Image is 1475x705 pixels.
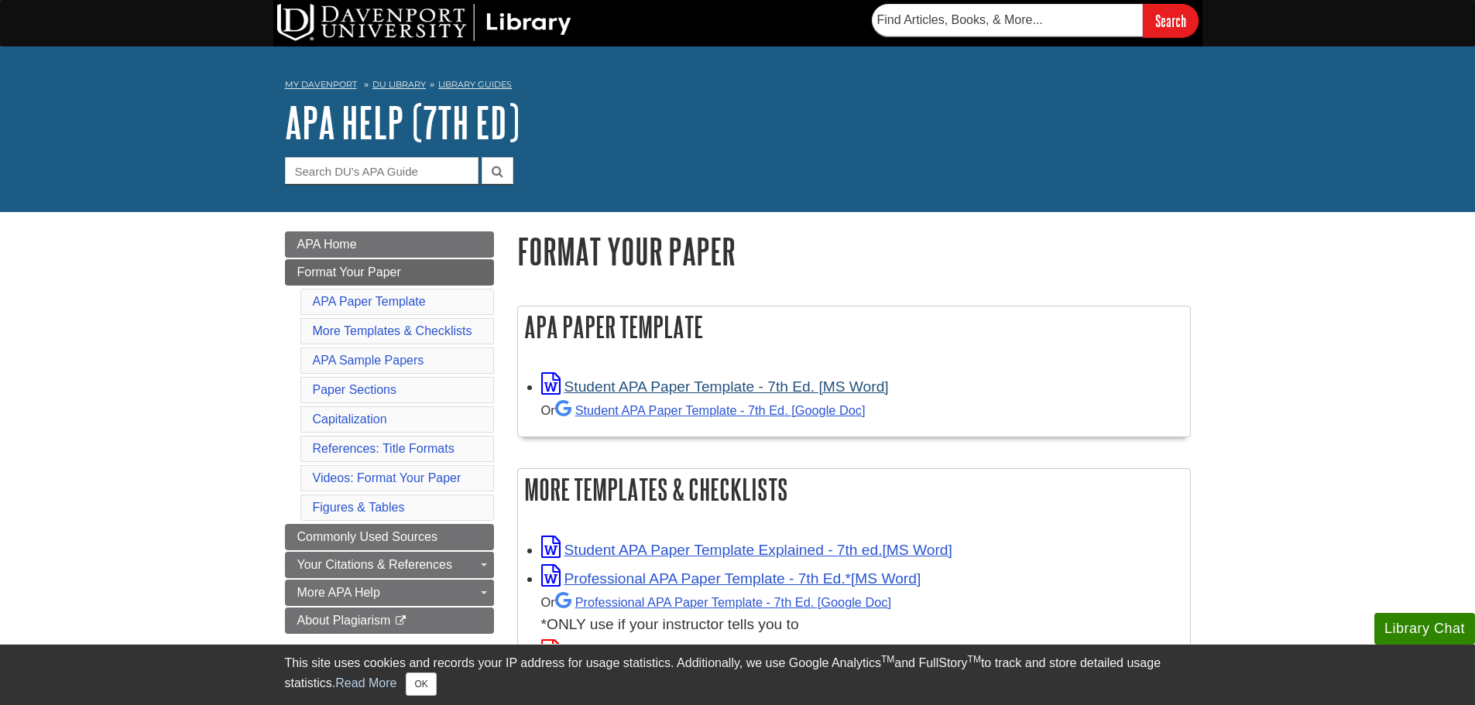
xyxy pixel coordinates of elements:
a: Figures & Tables [313,501,405,514]
div: This site uses cookies and records your IP address for usage statistics. Additionally, we use Goo... [285,654,1191,696]
a: Your Citations & References [285,552,494,578]
button: Library Chat [1374,613,1475,645]
h1: Format Your Paper [517,231,1191,271]
a: APA Home [285,231,494,258]
button: Close [406,672,436,696]
span: Your Citations & References [297,558,452,571]
small: Or [541,595,891,609]
nav: breadcrumb [285,74,1191,99]
sup: TM [968,654,981,665]
a: More Templates & Checklists [313,324,472,337]
a: Professional APA Paper Template - 7th Ed. [555,595,891,609]
a: Link opens in new window [541,378,889,395]
a: DU Library [372,79,426,90]
span: About Plagiarism [297,614,391,627]
img: DU Library [277,4,571,41]
input: Find Articles, Books, & More... [872,4,1143,36]
a: Read More [335,676,396,690]
a: My Davenport [285,78,357,91]
div: *ONLY use if your instructor tells you to [541,590,1182,636]
span: Commonly Used Sources [297,530,437,543]
a: Link opens in new window [541,542,952,558]
span: APA Home [297,238,357,251]
form: Searches DU Library's articles, books, and more [872,4,1199,37]
a: References: Title Formats [313,442,455,455]
a: APA Help (7th Ed) [285,98,520,146]
a: Link opens in new window [541,570,921,587]
div: Guide Page Menu [285,231,494,634]
span: Format Your Paper [297,265,401,279]
a: Commonly Used Sources [285,524,494,550]
a: APA Sample Papers [313,354,424,367]
a: Format Your Paper [285,259,494,286]
span: More APA Help [297,586,380,599]
a: Videos: Format Your Paper [313,471,461,484]
sup: TM [881,654,894,665]
input: Search DU's APA Guide [285,157,479,184]
a: Library Guides [438,79,512,90]
a: Capitalization [313,412,387,426]
input: Search [1143,4,1199,37]
a: APA Paper Template [313,295,426,308]
h2: APA Paper Template [518,306,1190,347]
a: About Plagiarism [285,607,494,634]
h2: More Templates & Checklists [518,469,1190,510]
a: Student APA Paper Template - 7th Ed. [Google Doc] [555,403,866,417]
small: Or [541,403,866,417]
i: This link opens in a new window [394,616,407,626]
a: More APA Help [285,580,494,606]
a: Paper Sections [313,383,397,396]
